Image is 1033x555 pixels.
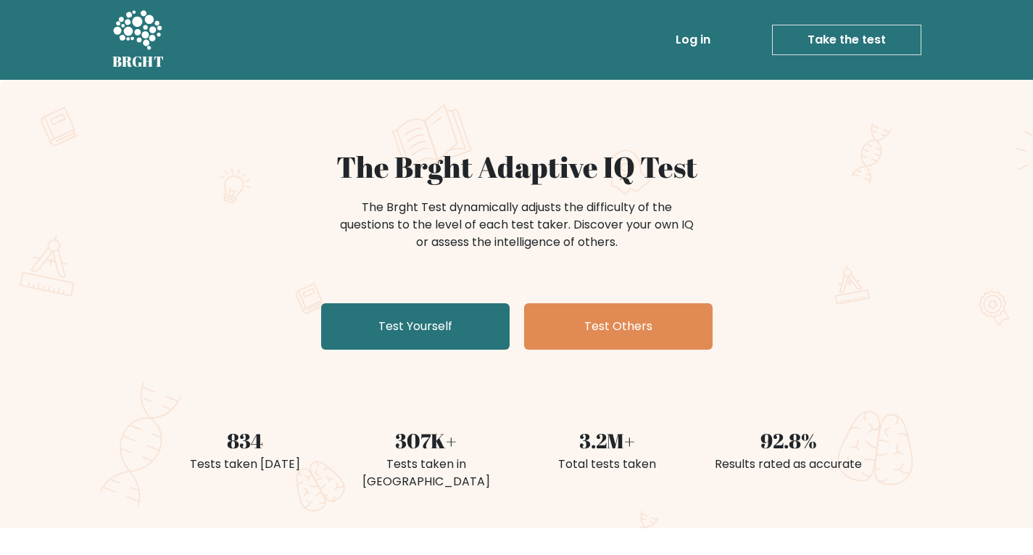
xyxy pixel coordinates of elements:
div: 307K+ [344,425,508,456]
div: Results rated as accurate [707,456,871,473]
a: Test Yourself [321,303,510,350]
h5: BRGHT [112,53,165,70]
a: BRGHT [112,6,165,74]
a: Take the test [772,25,921,55]
div: 92.8% [707,425,871,456]
div: Total tests taken [526,456,689,473]
div: The Brght Test dynamically adjusts the difficulty of the questions to the level of each test take... [336,199,698,251]
a: Test Others [524,303,713,350]
div: Tests taken in [GEOGRAPHIC_DATA] [344,456,508,490]
div: 834 [163,425,327,456]
a: Log in [670,25,716,54]
h1: The Brght Adaptive IQ Test [163,149,871,184]
div: Tests taken [DATE] [163,456,327,473]
div: 3.2M+ [526,425,689,456]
